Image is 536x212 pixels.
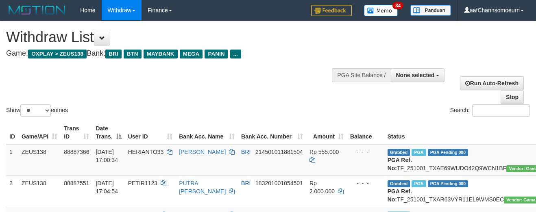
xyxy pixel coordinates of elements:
span: ... [230,50,241,58]
th: Game/API: activate to sort column ascending [18,121,61,144]
span: Marked by aafanarl [412,180,426,187]
span: Copy 183201001054501 to clipboard [255,180,303,186]
select: Showentries [20,104,51,117]
b: PGA Ref. No: [388,188,412,203]
span: [DATE] 17:00:34 [96,149,118,163]
a: [PERSON_NAME] [179,149,226,155]
span: PETIR1123 [128,180,157,186]
img: Feedback.jpg [311,5,352,16]
span: 88887551 [64,180,89,186]
img: MOTION_logo.png [6,4,68,16]
td: ZEUS138 [18,144,61,176]
span: PGA Pending [428,149,468,156]
span: BRI [241,149,251,155]
span: HERIANTO33 [128,149,164,155]
span: Grabbed [388,149,410,156]
span: PANIN [205,50,228,58]
th: Amount: activate to sort column ascending [306,121,347,144]
span: 34 [392,2,403,9]
td: ZEUS138 [18,175,61,207]
span: BTN [124,50,142,58]
span: MAYBANK [144,50,178,58]
div: PGA Site Balance / [332,68,390,82]
th: Bank Acc. Name: activate to sort column ascending [176,121,238,144]
td: 1 [6,144,18,176]
th: Balance [347,121,384,144]
td: 2 [6,175,18,207]
span: PGA Pending [428,180,468,187]
a: PUTRA [PERSON_NAME] [179,180,226,195]
a: Run Auto-Refresh [460,76,524,90]
span: [DATE] 17:04:54 [96,180,118,195]
input: Search: [472,104,530,117]
th: ID [6,121,18,144]
span: Copy 214501011881504 to clipboard [255,149,303,155]
span: 88887366 [64,149,89,155]
img: panduan.png [410,5,451,16]
th: Trans ID: activate to sort column ascending [61,121,92,144]
div: - - - [350,148,381,156]
span: None selected [396,72,435,78]
label: Show entries [6,104,68,117]
span: Marked by aafanarl [412,149,426,156]
th: Date Trans.: activate to sort column descending [92,121,124,144]
span: MEGA [180,50,203,58]
span: Grabbed [388,180,410,187]
h1: Withdraw List [6,29,349,45]
button: None selected [391,68,445,82]
th: Bank Acc. Number: activate to sort column ascending [238,121,306,144]
span: Rp 555.000 [309,149,339,155]
a: Stop [501,90,524,104]
span: Rp 2.000.000 [309,180,335,195]
span: OXPLAY > ZEUS138 [28,50,87,58]
label: Search: [450,104,530,117]
span: BRI [105,50,121,58]
h4: Game: Bank: [6,50,349,58]
img: Button%20Memo.svg [364,5,398,16]
b: PGA Ref. No: [388,157,412,171]
span: BRI [241,180,251,186]
th: User ID: activate to sort column ascending [125,121,176,144]
div: - - - [350,179,381,187]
